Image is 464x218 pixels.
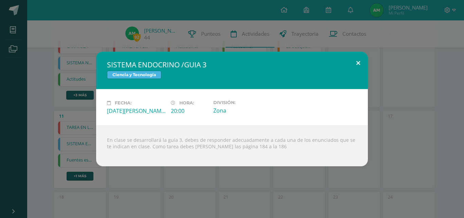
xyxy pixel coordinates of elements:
[179,100,194,105] span: Hora:
[115,100,131,105] span: Fecha:
[213,107,272,114] div: Zona
[349,52,368,75] button: Close (Esc)
[171,107,208,115] div: 20:00
[213,100,272,105] label: División:
[107,71,161,79] span: Ciencia y Tecnología
[107,60,357,69] h2: SISTEMA ENDOCRINO /GUIA 3
[96,125,368,166] div: En clase se desarrollará la guía 3, debes de responder adecuadamente a cada una de los enunciados...
[107,107,165,115] div: [DATE][PERSON_NAME]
